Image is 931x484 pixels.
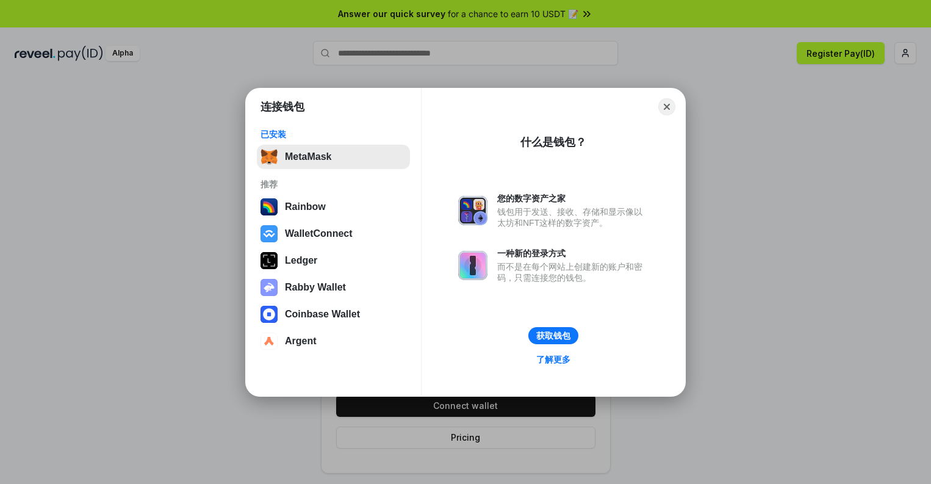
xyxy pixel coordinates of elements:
button: Ledger [257,248,410,273]
button: 获取钱包 [528,327,578,344]
button: Rabby Wallet [257,275,410,300]
div: 了解更多 [536,354,570,365]
img: svg+xml,%3Csvg%20width%3D%2228%22%20height%3D%2228%22%20viewBox%3D%220%200%2028%2028%22%20fill%3D... [261,333,278,350]
button: Close [658,98,675,115]
div: 已安装 [261,129,406,140]
div: 而不是在每个网站上创建新的账户和密码，只需连接您的钱包。 [497,261,649,283]
div: 一种新的登录方式 [497,248,649,259]
button: WalletConnect [257,222,410,246]
div: 什么是钱包？ [520,135,586,150]
button: Argent [257,329,410,353]
img: svg+xml,%3Csvg%20xmlns%3D%22http%3A%2F%2Fwww.w3.org%2F2000%2Fsvg%22%20width%3D%2228%22%20height%3... [261,252,278,269]
div: Ledger [285,255,317,266]
div: 推荐 [261,179,406,190]
img: svg+xml,%3Csvg%20width%3D%2228%22%20height%3D%2228%22%20viewBox%3D%220%200%2028%2028%22%20fill%3D... [261,225,278,242]
div: Rabby Wallet [285,282,346,293]
img: svg+xml,%3Csvg%20fill%3D%22none%22%20height%3D%2233%22%20viewBox%3D%220%200%2035%2033%22%20width%... [261,148,278,165]
div: 获取钱包 [536,330,570,341]
div: Rainbow [285,201,326,212]
div: Argent [285,336,317,347]
button: Coinbase Wallet [257,302,410,327]
a: 了解更多 [529,352,578,367]
img: svg+xml,%3Csvg%20width%3D%2228%22%20height%3D%2228%22%20viewBox%3D%220%200%2028%2028%22%20fill%3D... [261,306,278,323]
div: WalletConnect [285,228,353,239]
div: 您的数字资产之家 [497,193,649,204]
div: Coinbase Wallet [285,309,360,320]
div: 钱包用于发送、接收、存储和显示像以太坊和NFT这样的数字资产。 [497,206,649,228]
img: svg+xml,%3Csvg%20xmlns%3D%22http%3A%2F%2Fwww.w3.org%2F2000%2Fsvg%22%20fill%3D%22none%22%20viewBox... [458,251,487,280]
img: svg+xml,%3Csvg%20xmlns%3D%22http%3A%2F%2Fwww.w3.org%2F2000%2Fsvg%22%20fill%3D%22none%22%20viewBox... [458,196,487,225]
button: Rainbow [257,195,410,219]
img: svg+xml,%3Csvg%20width%3D%22120%22%20height%3D%22120%22%20viewBox%3D%220%200%20120%20120%22%20fil... [261,198,278,215]
div: MetaMask [285,151,331,162]
img: svg+xml,%3Csvg%20xmlns%3D%22http%3A%2F%2Fwww.w3.org%2F2000%2Fsvg%22%20fill%3D%22none%22%20viewBox... [261,279,278,296]
h1: 连接钱包 [261,99,304,114]
button: MetaMask [257,145,410,169]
